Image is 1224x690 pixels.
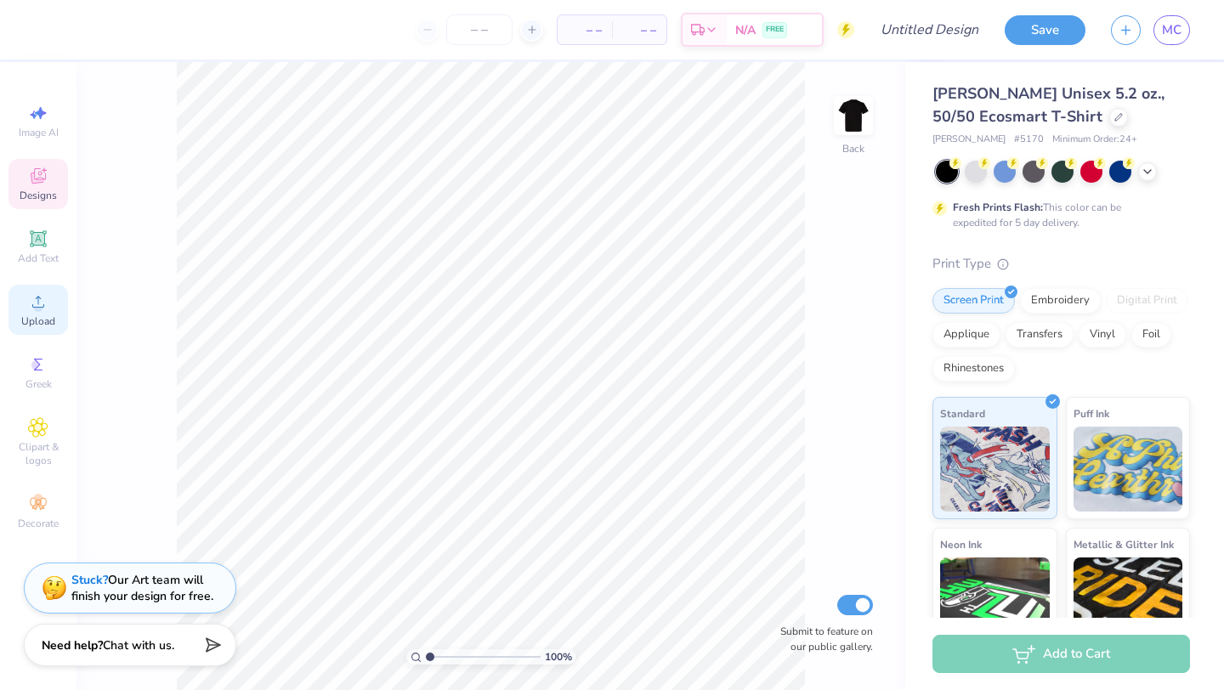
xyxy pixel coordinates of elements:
[1014,133,1044,147] span: # 5170
[1052,133,1137,147] span: Minimum Order: 24 +
[25,377,52,391] span: Greek
[932,254,1190,274] div: Print Type
[21,314,55,328] span: Upload
[1153,15,1190,45] a: MC
[1006,322,1074,348] div: Transfers
[940,404,985,422] span: Standard
[71,572,108,588] strong: Stuck?
[103,637,174,653] span: Chat with us.
[1020,288,1101,314] div: Embroidery
[867,13,992,47] input: Untitled Design
[766,24,784,36] span: FREE
[932,133,1006,147] span: [PERSON_NAME]
[953,201,1043,214] strong: Fresh Prints Flash:
[932,83,1164,127] span: [PERSON_NAME] Unisex 5.2 oz., 50/50 Ecosmart T-Shirt
[932,288,1015,314] div: Screen Print
[18,517,59,530] span: Decorate
[1079,322,1126,348] div: Vinyl
[1074,427,1183,512] img: Puff Ink
[940,535,982,553] span: Neon Ink
[932,322,1000,348] div: Applique
[735,21,756,39] span: N/A
[42,637,103,653] strong: Need help?
[1162,20,1181,40] span: MC
[842,141,864,156] div: Back
[71,572,213,604] div: Our Art team will finish your design for free.
[1106,288,1188,314] div: Digital Print
[940,557,1050,642] img: Neon Ink
[19,126,59,139] span: Image AI
[8,440,68,467] span: Clipart & logos
[1074,404,1109,422] span: Puff Ink
[622,21,656,39] span: – –
[1074,535,1174,553] span: Metallic & Glitter Ink
[568,21,602,39] span: – –
[1131,322,1171,348] div: Foil
[932,356,1015,382] div: Rhinestones
[836,99,870,133] img: Back
[1005,15,1085,45] button: Save
[771,624,873,654] label: Submit to feature on our public gallery.
[1074,557,1183,642] img: Metallic & Glitter Ink
[953,200,1162,230] div: This color can be expedited for 5 day delivery.
[545,649,572,665] span: 100 %
[18,252,59,265] span: Add Text
[20,189,57,202] span: Designs
[446,14,513,45] input: – –
[940,427,1050,512] img: Standard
